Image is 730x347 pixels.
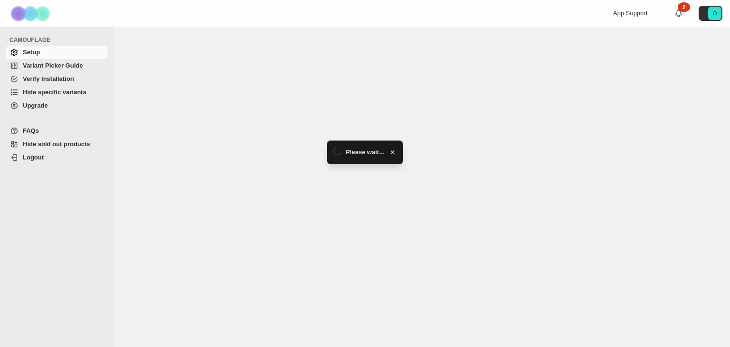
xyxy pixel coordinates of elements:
span: CAMOUFLAGE [10,36,109,44]
span: Hide sold out products [23,140,90,148]
span: Upgrade [23,102,48,109]
div: 2 [678,2,690,12]
span: Avatar with initials O [708,7,721,20]
a: 2 [674,9,683,18]
a: Verify Installation [6,72,107,86]
span: FAQs [23,127,39,134]
a: Logout [6,151,107,164]
span: App Support [613,10,647,17]
a: Hide sold out products [6,138,107,151]
a: FAQs [6,124,107,138]
span: Verify Installation [23,75,74,82]
a: Setup [6,46,107,59]
button: Avatar with initials O [699,6,722,21]
a: Hide specific variants [6,86,107,99]
span: Hide specific variants [23,89,86,96]
span: Setup [23,49,40,56]
a: Variant Picker Guide [6,59,107,72]
span: Logout [23,154,44,161]
img: Camouflage [8,0,55,27]
a: Upgrade [6,99,107,112]
text: O [713,10,717,16]
span: Please wait... [346,148,384,157]
span: Variant Picker Guide [23,62,83,69]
